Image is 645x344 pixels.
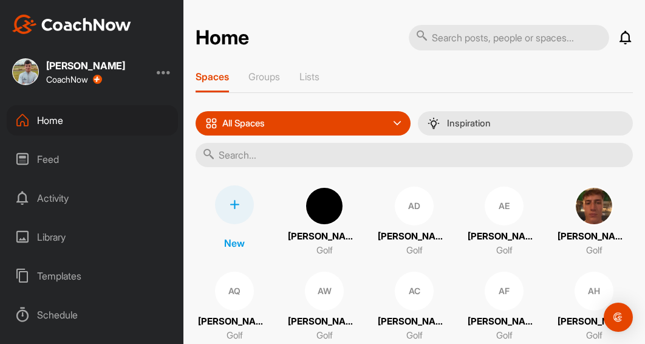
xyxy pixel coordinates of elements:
a: [PERSON_NAME]Golf [285,185,363,258]
div: AQ [215,272,254,311]
input: Search... [196,143,633,167]
h2: Home [196,26,249,50]
img: square_f13484c8f2681386902a124f379be8dc.jpg [12,58,39,85]
div: AE [485,187,524,225]
div: Schedule [7,300,178,330]
a: [PERSON_NAME]Golf [555,185,633,258]
a: AC[PERSON_NAME]Golf [375,270,453,343]
a: AF[PERSON_NAME]Golf [465,270,543,343]
p: [PERSON_NAME] [198,315,271,329]
div: [PERSON_NAME] [46,61,125,71]
img: menuIcon [428,117,440,129]
img: CoachNow [12,15,131,34]
div: Templates [7,261,178,291]
div: AH [575,272,613,311]
p: Golf [406,329,423,343]
p: Golf [316,244,333,258]
div: AC [395,272,434,311]
div: Activity [7,183,178,213]
a: AE[PERSON_NAME]Golf [465,185,543,258]
p: Golf [227,329,243,343]
a: AH[PERSON_NAME]Golf [555,270,633,343]
p: Golf [316,329,333,343]
p: All Spaces [222,119,265,128]
img: square_ce02ac596a66ba87f5743587678350c2.jpg [575,187,613,225]
p: [PERSON_NAME] [558,315,630,329]
a: AD[PERSON_NAME]Golf [375,185,453,258]
a: AQ[PERSON_NAME]Golf [196,270,273,343]
p: Spaces [196,71,229,83]
p: Golf [586,329,602,343]
p: [PERSON_NAME] [288,230,361,244]
img: icon [205,117,217,129]
div: Home [7,105,178,136]
p: Lists [299,71,319,83]
a: AW[PERSON_NAME]Golf [285,270,363,343]
p: [PERSON_NAME] [378,230,451,244]
img: square_a4f626e80b9e345a3a694f63f639366a.jpg [305,187,344,225]
p: Groups [248,71,280,83]
p: [PERSON_NAME] [288,315,361,329]
div: AF [485,272,524,311]
p: Golf [406,244,423,258]
p: Golf [496,244,513,258]
div: CoachNow [46,75,102,84]
p: Golf [586,244,602,258]
div: Library [7,222,178,252]
div: AD [395,187,434,225]
p: Golf [496,329,513,343]
p: New [224,236,245,250]
p: Inspiration [447,119,491,128]
p: [PERSON_NAME] [468,315,541,329]
p: [PERSON_NAME] [468,230,541,244]
div: Feed [7,144,178,174]
p: [PERSON_NAME] [378,315,451,329]
p: [PERSON_NAME] [558,230,630,244]
input: Search posts, people or spaces... [409,25,609,50]
div: Open Intercom Messenger [604,303,633,332]
div: AW [305,272,344,311]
